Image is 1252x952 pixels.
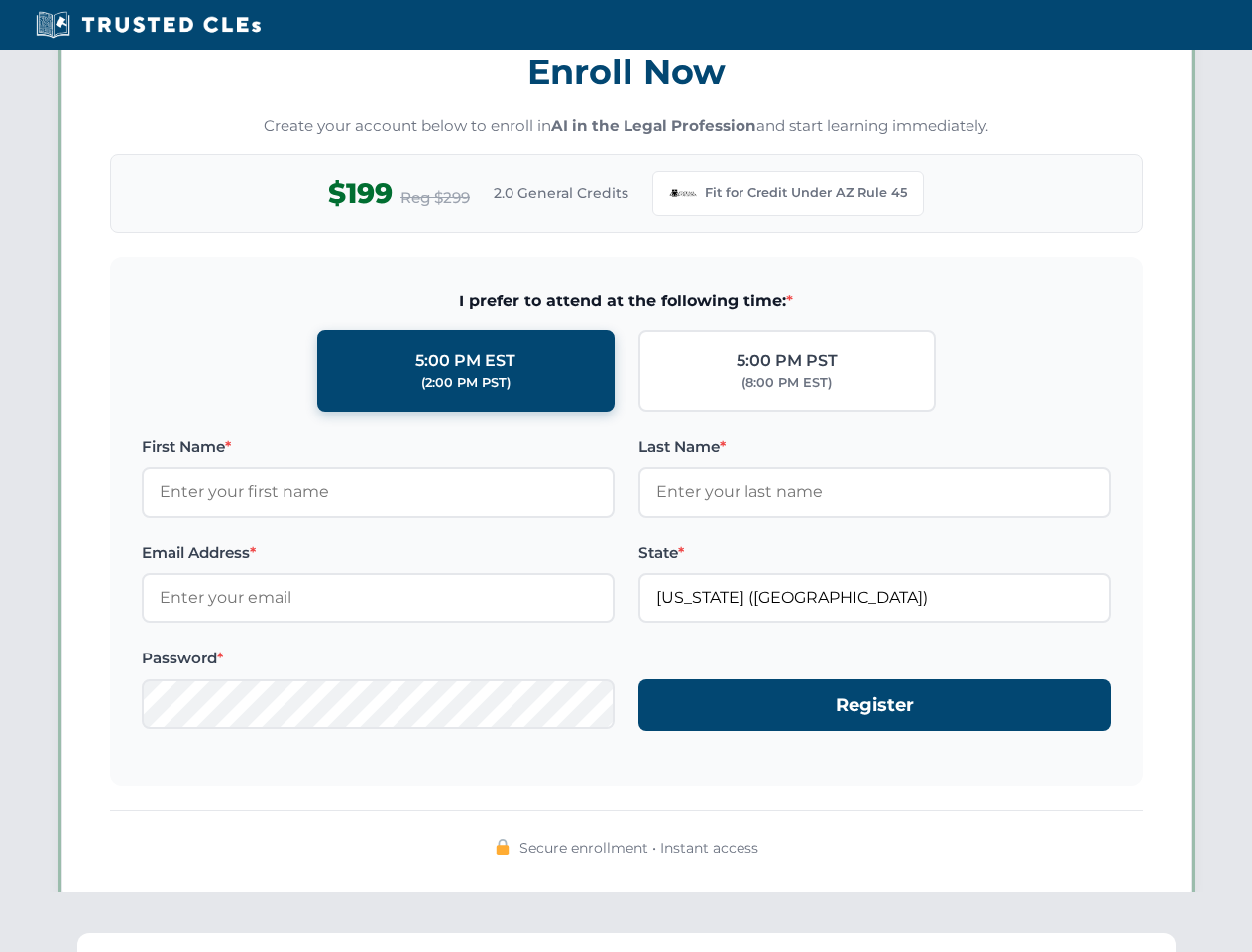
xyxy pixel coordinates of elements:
[142,573,615,623] input: Enter your email
[142,541,615,565] label: Email Address
[669,179,697,207] img: Arizona Bar
[638,679,1111,732] button: Register
[519,837,758,859] span: Secure enrollment • Instant access
[400,186,470,210] span: Reg $299
[110,41,1143,103] h3: Enroll Now
[494,182,628,204] span: 2.0 General Credits
[415,348,515,374] div: 5:00 PM EST
[638,541,1111,565] label: State
[638,573,1111,623] input: Arizona (AZ)
[142,647,615,670] label: Password
[421,373,511,393] div: (2:00 PM PST)
[142,289,1111,314] span: I prefer to attend at the following time:
[30,10,267,40] img: Trusted CLEs
[705,183,907,203] span: Fit for Credit Under AZ Rule 45
[110,115,1143,138] p: Create your account below to enroll in and start learning immediately.
[142,467,615,517] input: Enter your first name
[495,839,511,855] img: 🔒
[638,435,1111,459] label: Last Name
[638,467,1111,517] input: Enter your last name
[551,116,756,135] strong: AI in the Legal Profession
[328,172,393,216] span: $199
[142,435,615,459] label: First Name
[737,348,838,374] div: 5:00 PM PST
[741,373,832,393] div: (8:00 PM EST)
